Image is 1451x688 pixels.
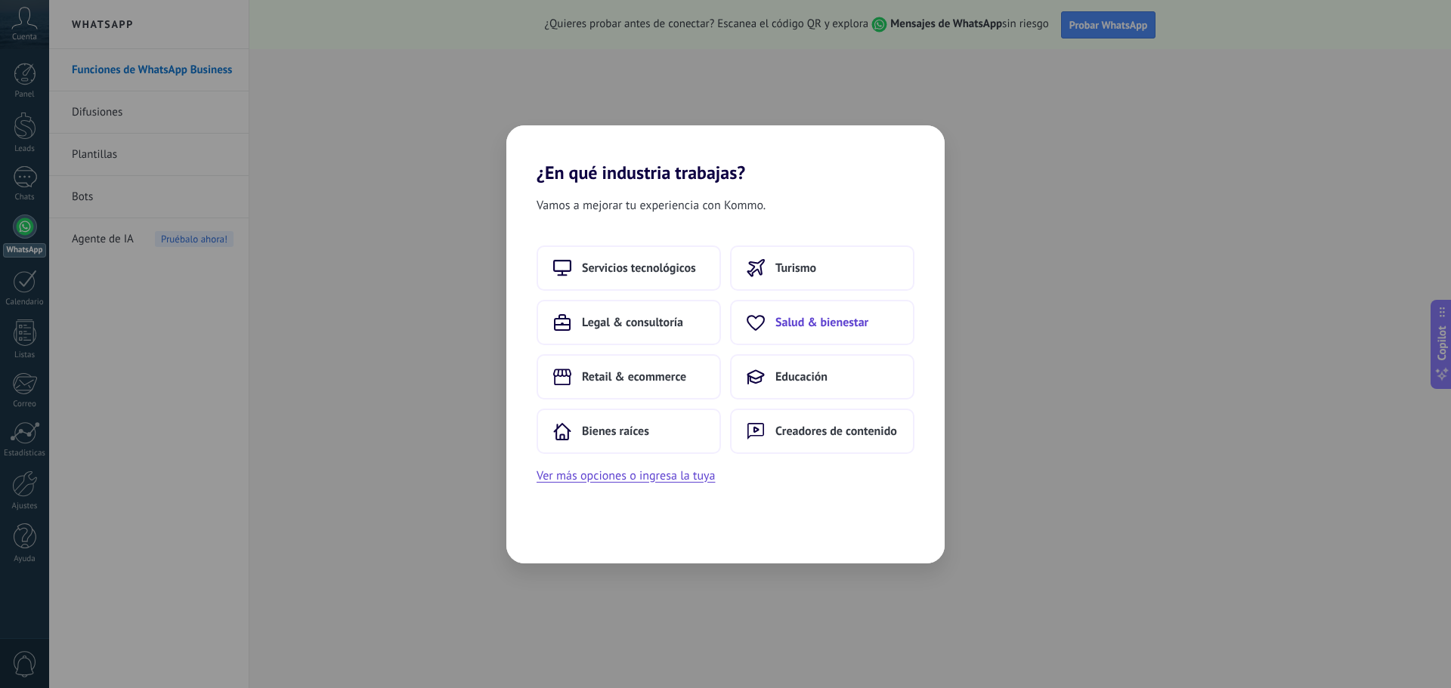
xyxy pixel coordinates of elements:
[537,245,721,291] button: Servicios tecnológicos
[537,354,721,400] button: Retail & ecommerce
[582,369,686,384] span: Retail & ecommerce
[775,261,816,276] span: Turismo
[582,261,696,276] span: Servicios tecnológicos
[730,245,914,291] button: Turismo
[730,409,914,454] button: Creadores de contenido
[775,315,868,330] span: Salud & bienestar
[506,125,945,184] h2: ¿En qué industria trabajas?
[730,354,914,400] button: Educación
[537,196,766,215] span: Vamos a mejorar tu experiencia con Kommo.
[582,315,683,330] span: Legal & consultoría
[537,409,721,454] button: Bienes raíces
[537,466,715,486] button: Ver más opciones o ingresa la tuya
[775,424,897,439] span: Creadores de contenido
[582,424,649,439] span: Bienes raíces
[537,300,721,345] button: Legal & consultoría
[775,369,828,384] span: Educación
[730,300,914,345] button: Salud & bienestar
